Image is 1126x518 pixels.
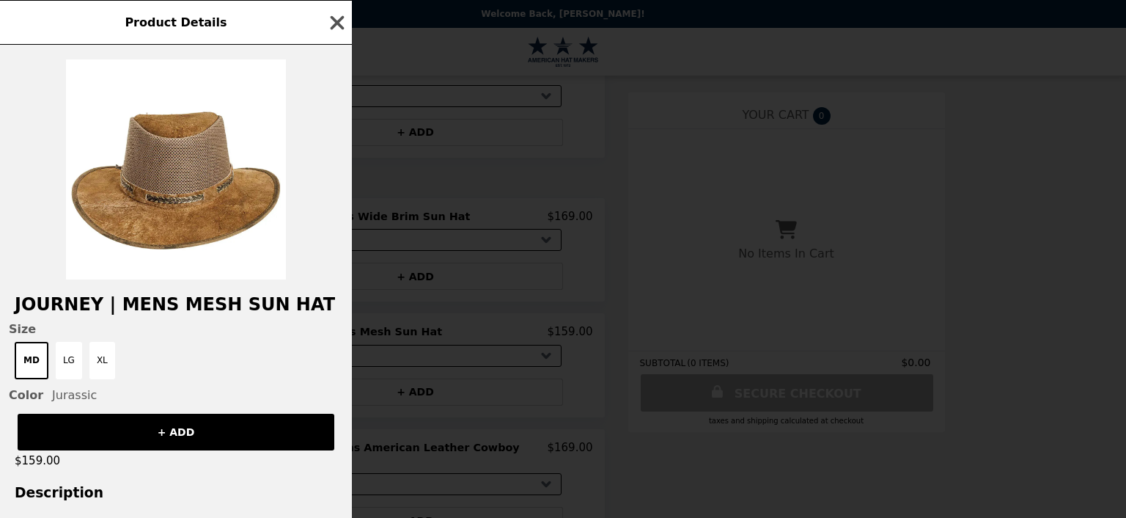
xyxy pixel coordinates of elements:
span: Size [9,322,343,336]
button: XL [89,342,115,379]
img: MD / Jurassic [66,59,286,280]
span: Product Details [125,15,227,29]
button: MD [15,342,48,379]
button: LG [56,342,82,379]
span: Color [9,388,43,402]
button: + ADD [18,414,334,450]
div: Jurassic [9,388,343,402]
